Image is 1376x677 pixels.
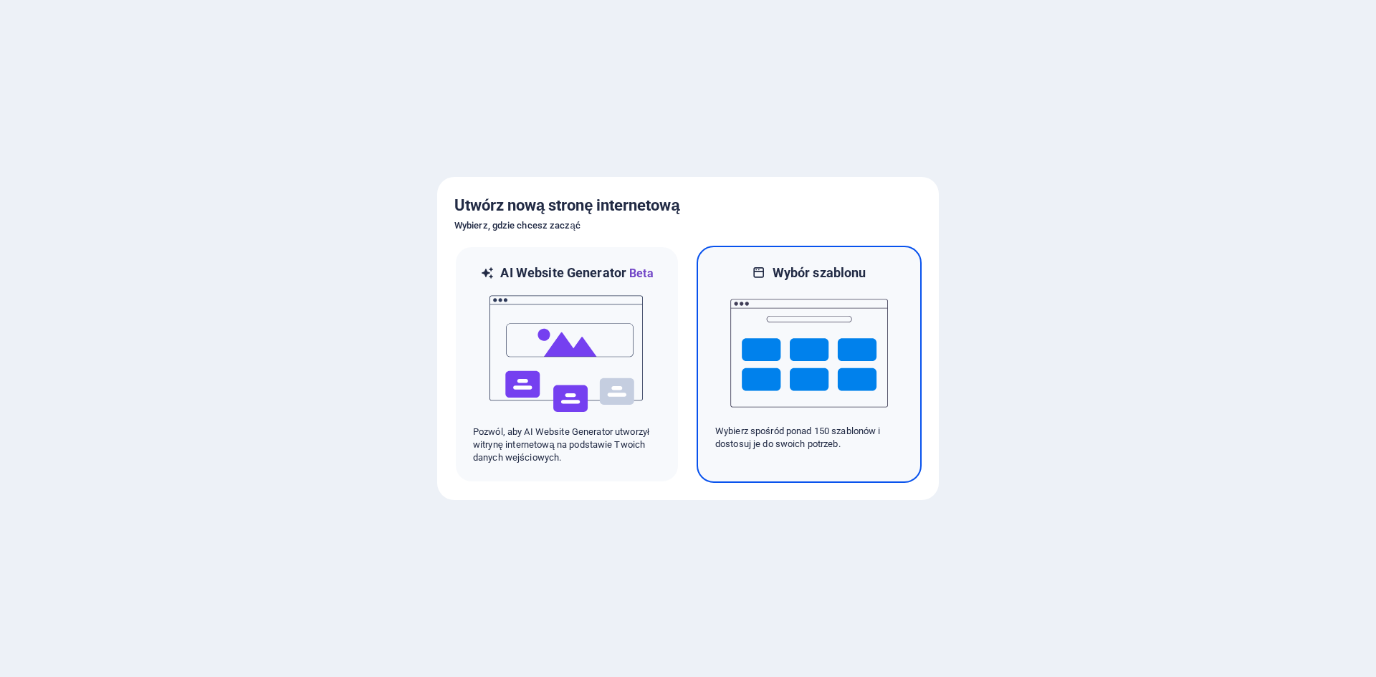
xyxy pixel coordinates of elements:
[473,426,661,464] p: Pozwól, aby AI Website Generator utworzył witrynę internetową na podstawie Twoich danych wejściow...
[773,264,866,282] h6: Wybór szablonu
[715,425,903,451] p: Wybierz spośród ponad 150 szablonów i dostosuj je do swoich potrzeb.
[697,246,922,483] div: Wybór szablonuWybierz spośród ponad 150 szablonów i dostosuj je do swoich potrzeb.
[454,246,679,483] div: AI Website GeneratorBetaaiPozwól, aby AI Website Generator utworzył witrynę internetową na podsta...
[454,194,922,217] h5: Utwórz nową stronę internetową
[500,264,653,282] h6: AI Website Generator
[488,282,646,426] img: ai
[626,267,654,280] span: Beta
[454,217,922,234] h6: Wybierz, gdzie chcesz zacząć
